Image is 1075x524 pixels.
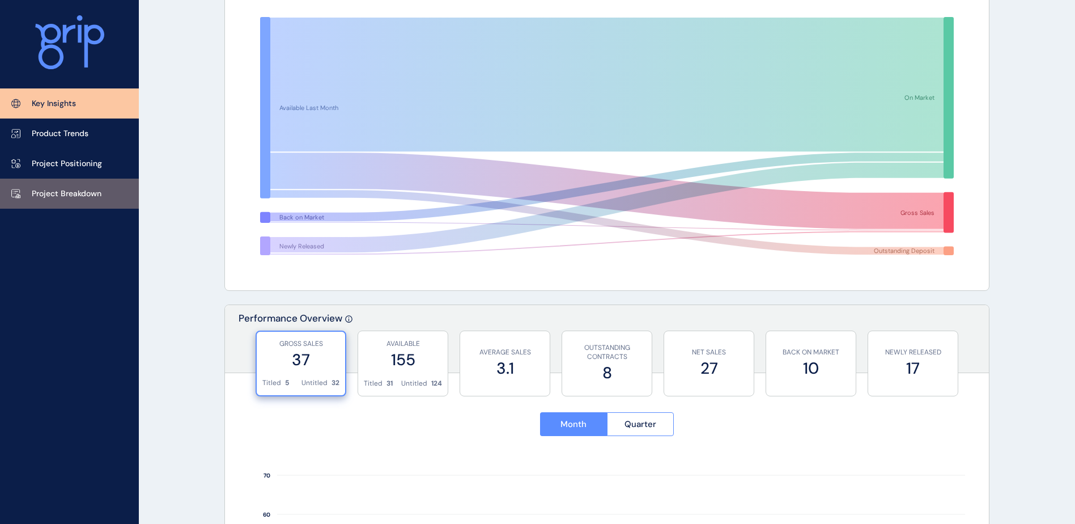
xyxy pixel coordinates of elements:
[262,349,339,371] label: 37
[772,357,850,379] label: 10
[364,339,442,349] p: AVAILABLE
[263,511,270,518] text: 60
[466,348,544,357] p: AVERAGE SALES
[32,128,88,140] p: Product Trends
[386,379,393,388] p: 31
[264,472,270,479] text: 70
[401,379,427,388] p: Untitled
[32,98,76,109] p: Key Insights
[540,412,607,436] button: Month
[262,339,339,349] p: GROSS SALES
[560,419,587,430] span: Month
[466,357,544,379] label: 3.1
[624,419,656,430] span: Quarter
[431,379,442,388] p: 124
[568,343,646,362] p: OUTSTANDING CONTRACTS
[607,412,674,436] button: Quarter
[332,378,339,388] p: 32
[32,188,101,200] p: Project Breakdown
[301,378,328,388] p: Untitled
[772,348,850,357] p: BACK ON MARKET
[568,362,646,384] label: 8
[874,348,952,357] p: NEWLY RELEASED
[874,357,952,379] label: 17
[262,378,281,388] p: Titled
[285,378,289,388] p: 5
[670,357,748,379] label: 27
[32,158,102,170] p: Project Positioning
[364,379,383,388] p: Titled
[239,312,342,373] p: Performance Overview
[364,349,442,371] label: 155
[670,348,748,357] p: NET SALES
